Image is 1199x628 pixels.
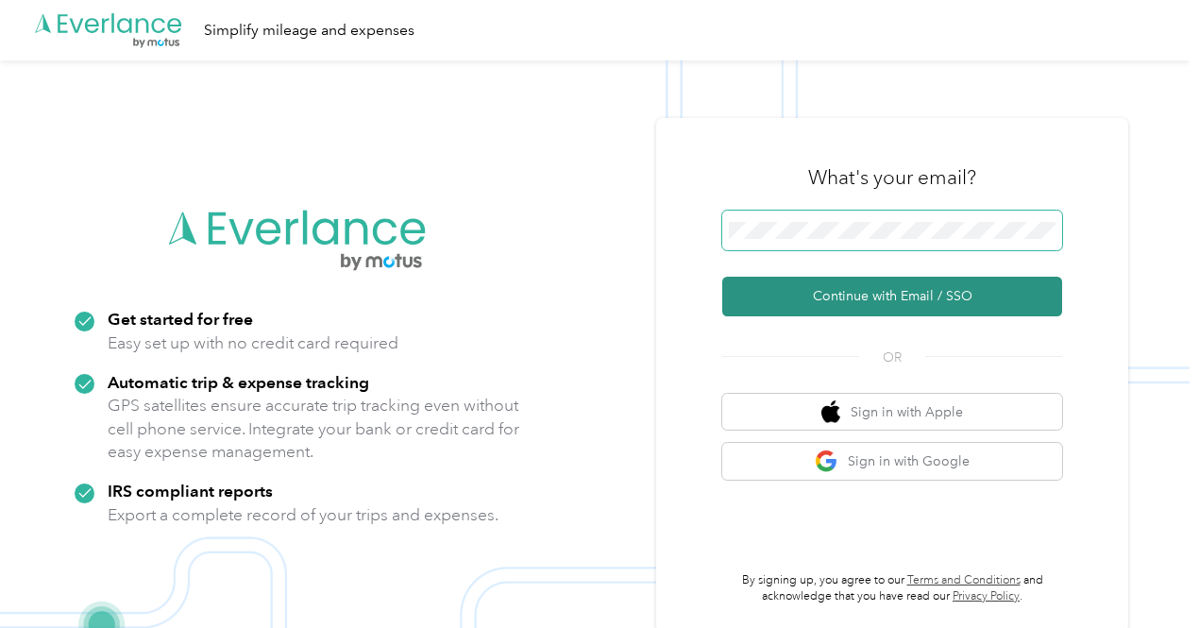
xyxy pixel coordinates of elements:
a: Privacy Policy [953,589,1020,603]
p: GPS satellites ensure accurate trip tracking even without cell phone service. Integrate your bank... [108,394,520,464]
p: Export a complete record of your trips and expenses. [108,503,498,527]
strong: Automatic trip & expense tracking [108,372,369,392]
img: google logo [815,450,838,473]
div: Simplify mileage and expenses [204,19,414,42]
button: apple logoSign in with Apple [722,394,1062,431]
strong: Get started for free [108,309,253,329]
button: Continue with Email / SSO [722,277,1062,316]
button: google logoSign in with Google [722,443,1062,480]
a: Terms and Conditions [907,573,1021,587]
p: Easy set up with no credit card required [108,331,398,355]
span: OR [859,348,925,367]
h3: What's your email? [808,164,976,191]
strong: IRS compliant reports [108,481,273,501]
img: apple logo [821,400,840,424]
p: By signing up, you agree to our and acknowledge that you have read our . [722,572,1062,605]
